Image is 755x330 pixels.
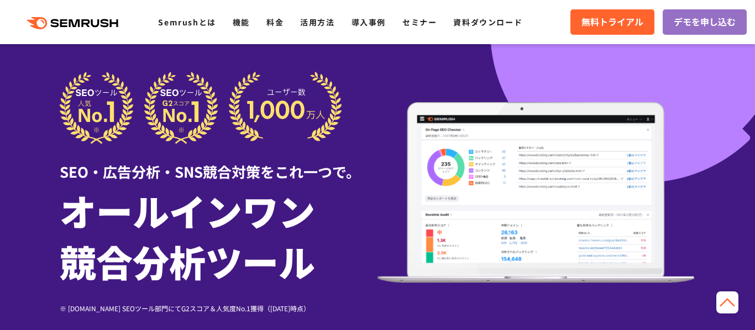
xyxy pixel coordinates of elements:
[158,17,216,28] a: Semrushとは
[233,17,250,28] a: 機能
[266,17,284,28] a: 料金
[60,144,377,182] div: SEO・広告分析・SNS競合対策をこれ一つで。
[570,9,654,35] a: 無料トライアル
[60,185,377,286] h1: オールインワン 競合分析ツール
[402,17,437,28] a: セミナー
[352,17,386,28] a: 導入事例
[581,15,643,29] span: 無料トライアル
[674,15,736,29] span: デモを申し込む
[453,17,522,28] a: 資料ダウンロード
[663,9,747,35] a: デモを申し込む
[60,303,377,313] div: ※ [DOMAIN_NAME] SEOツール部門にてG2スコア＆人気度No.1獲得（[DATE]時点）
[300,17,334,28] a: 活用方法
